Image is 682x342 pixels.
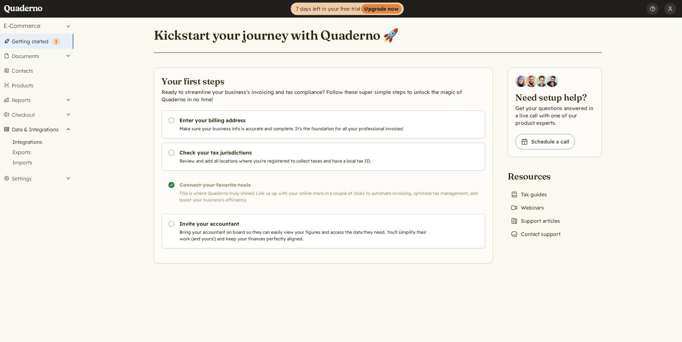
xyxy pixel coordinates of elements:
a: Enter your billing address Make sure your business info is accurate and complete. It's the founda... [162,110,485,138]
a: Contact support [508,229,563,239]
h2: Resources [508,170,563,182]
h1: Kickstart your journey with Quaderno 🚀 [154,27,399,43]
h3: Check your tax jurisdictions [179,149,430,156]
p: Ready to streamline your business's invoicing and tax compliance? Follow these super simple steps... [162,88,485,103]
span: 3 [55,39,57,44]
img: Javier Rubio, DevRel at Quaderno [546,75,558,87]
a: Tax guides [508,189,550,200]
a: Check your tax jurisdictions Review and add all locations where you're registered to collect taxe... [162,143,485,171]
a: Schedule a call [515,134,575,149]
p: Get your questions answered in a live call with one of our product experts. [515,105,594,127]
p: Make sure your business info is accurate and complete. It's the foundation for all your professio... [179,125,430,132]
a: Invite your accountant Bring your accountant on board so they can easily view your figures and ac... [162,214,485,248]
h2: Need setup help? [515,91,594,103]
h2: Your first steps [162,75,485,87]
a: Webinars [508,203,547,213]
p: Bring your accountant on board so they can easily view your figures and access the data they need... [179,229,430,242]
a: 7 days left in your free trialUpgrade now [291,3,404,15]
strong: Upgrade now [361,4,402,14]
img: Diana Carrasco, Account Executive at Quaderno [515,75,527,87]
p: Review and add all locations where you're registered to collect taxes and have a local tax ID. [179,158,430,164]
img: Ivo Oltmans, Business Developer at Quaderno [536,75,548,87]
img: Jairo Fumero, Account Executive at Quaderno [526,75,537,87]
h3: Invite your accountant [179,220,430,228]
h3: Enter your billing address [179,117,430,124]
a: Support articles [508,216,563,226]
